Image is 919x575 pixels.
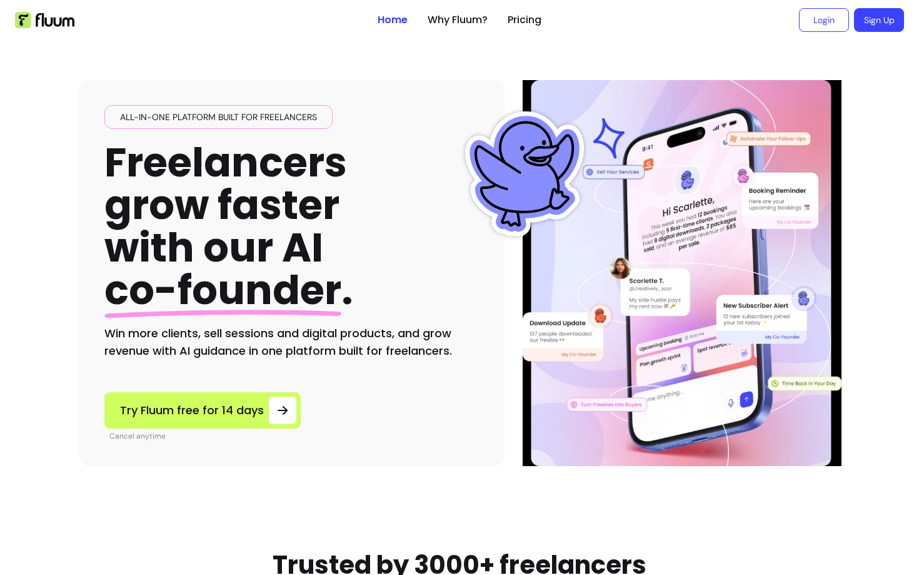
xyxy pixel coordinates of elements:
h1: Freelancers grow faster with our AI . [104,141,353,312]
a: Home [378,13,408,28]
a: Why Fluum? [428,13,488,28]
h2: Win more clients, sell sessions and digital products, and grow revenue with AI guidance in one pl... [104,325,480,360]
span: Try Fluum free for 14 days [120,402,264,419]
a: Pricing [508,13,541,28]
img: Fluum Duck sticker [462,111,587,237]
img: Fluum Logo [15,12,74,28]
p: Cancel anytime [109,431,301,441]
a: Try Fluum free for 14 days [104,392,301,429]
span: All-in-one platform built for freelancers [115,111,322,123]
img: Illustration of Fluum AI Co-Founder on a smartphone, showing solo business performance insights s... [525,80,840,466]
a: Sign Up [854,8,904,32]
span: co-founder [104,262,341,318]
a: Login [799,8,849,32]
